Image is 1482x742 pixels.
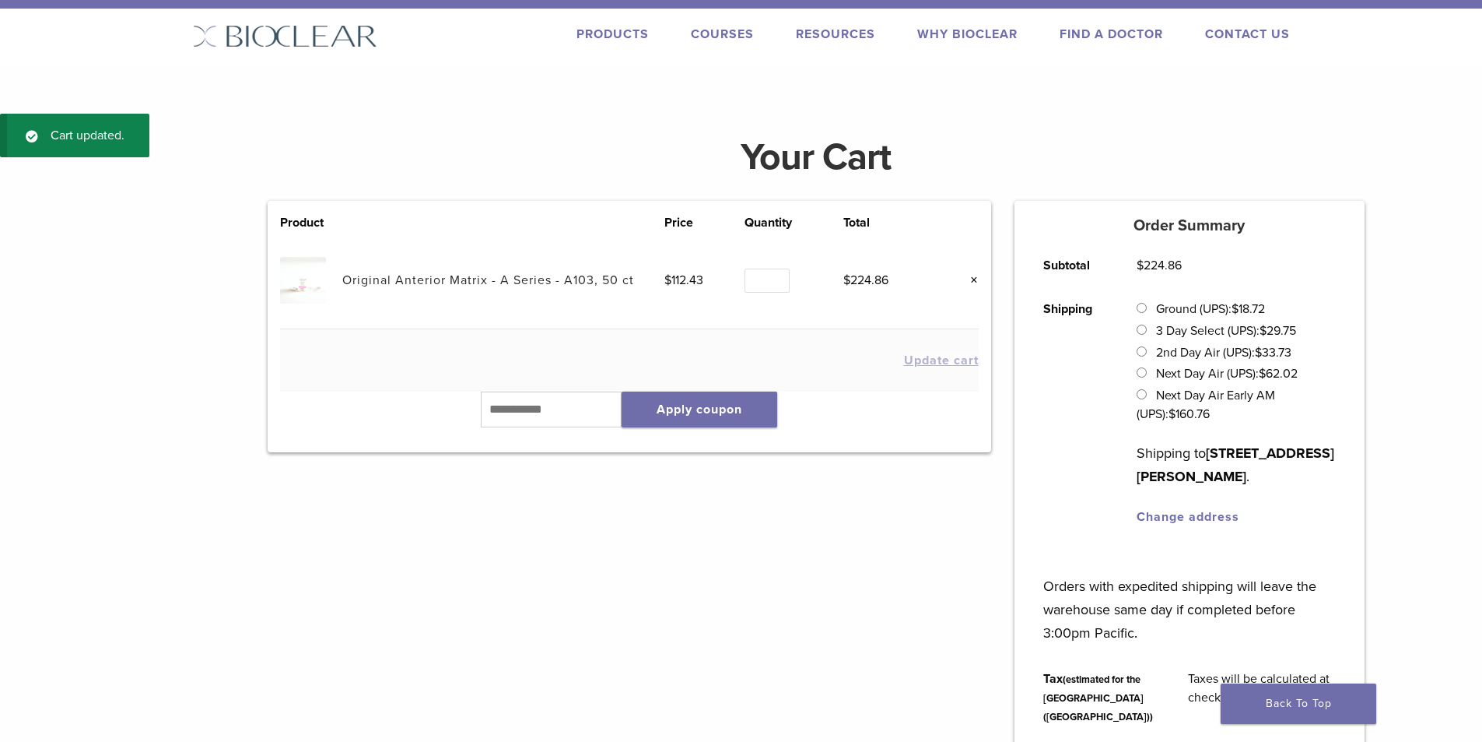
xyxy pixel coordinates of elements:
label: 2nd Day Air (UPS): [1156,345,1291,360]
th: Product [280,213,342,232]
h5: Order Summary [1014,216,1365,235]
bdi: 29.75 [1260,323,1296,339]
span: $ [1231,301,1239,317]
th: Quantity [745,213,843,232]
a: Courses [691,26,754,42]
button: Apply coupon [622,392,777,427]
span: $ [664,273,671,288]
label: Next Day Air (UPS): [1156,366,1298,382]
bdi: 224.86 [1137,258,1182,273]
a: Back To Top [1221,684,1376,724]
label: Ground (UPS): [1156,301,1265,317]
a: Remove this item [958,270,979,290]
img: Original Anterior Matrix - A Series - A103, 50 ct [280,257,326,303]
p: Orders with expedited shipping will leave the warehouse same day if completed before 3:00pm Pacific. [1043,551,1335,645]
th: Tax [1026,657,1171,738]
td: Taxes will be calculated at checkout [1171,657,1353,738]
h1: Your Cart [256,139,1376,176]
bdi: 18.72 [1231,301,1265,317]
span: $ [1137,258,1144,273]
p: Shipping to . [1137,441,1335,488]
button: Update cart [904,354,979,367]
span: $ [1168,406,1175,422]
bdi: 160.76 [1168,406,1210,422]
small: (estimated for the [GEOGRAPHIC_DATA] ([GEOGRAPHIC_DATA])) [1043,673,1153,723]
img: Bioclear [193,25,377,47]
a: Contact Us [1205,26,1290,42]
label: 3 Day Select (UPS): [1156,323,1296,339]
span: $ [843,273,850,288]
a: Change address [1137,509,1239,525]
th: Subtotal [1026,244,1119,287]
a: Find A Doctor [1060,26,1163,42]
bdi: 224.86 [843,273,888,288]
label: Next Day Air Early AM (UPS): [1137,388,1274,422]
strong: [STREET_ADDRESS][PERSON_NAME] [1137,445,1334,485]
a: Why Bioclear [917,26,1018,42]
span: $ [1255,345,1262,360]
bdi: 62.02 [1259,366,1298,382]
th: Shipping [1026,287,1119,539]
th: Price [664,213,745,232]
bdi: 112.43 [664,273,703,288]
span: $ [1260,323,1267,339]
a: Products [576,26,649,42]
th: Total [843,213,937,232]
bdi: 33.73 [1255,345,1291,360]
span: $ [1259,366,1266,382]
a: Resources [796,26,875,42]
a: Original Anterior Matrix - A Series - A103, 50 ct [342,273,634,288]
